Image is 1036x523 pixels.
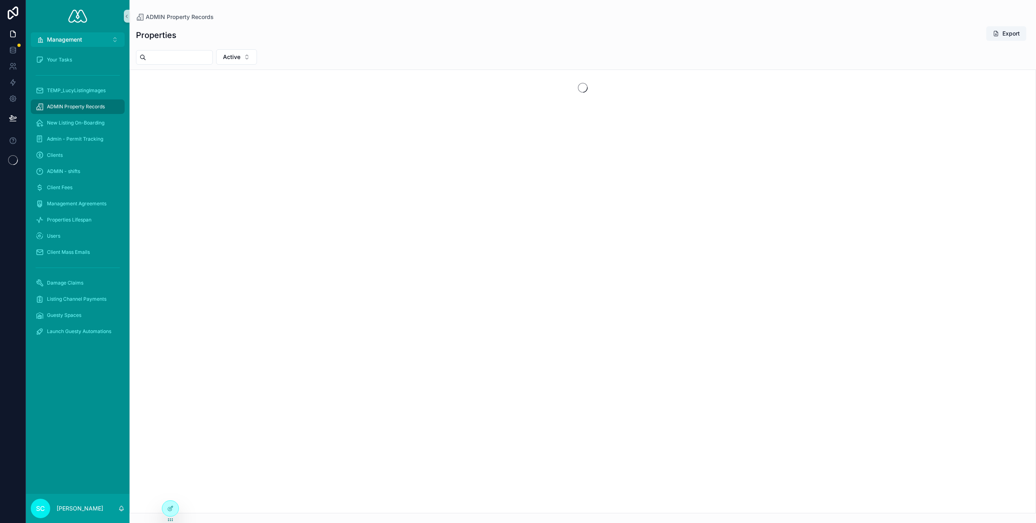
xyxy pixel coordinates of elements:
[136,30,176,41] h1: Properties
[57,504,103,512] p: [PERSON_NAME]
[31,164,125,179] a: ADMIN - shifts
[31,229,125,243] a: Users
[31,116,125,130] a: New Listing On-Boarding
[47,168,80,175] span: ADMIN - shifts
[31,308,125,323] a: Guesty Spaces
[26,47,129,349] div: scrollable content
[47,328,111,335] span: Launch Guesty Automations
[136,13,214,21] a: ADMIN Property Records
[47,184,72,191] span: Client Fees
[47,136,103,142] span: Admin - Permit Tracking
[47,312,81,318] span: Guesty Spaces
[47,87,106,94] span: TEMP_LucyListingImages
[216,49,257,65] button: Select Button
[986,26,1026,41] button: Export
[146,13,214,21] span: ADMIN Property Records
[47,120,104,126] span: New Listing On-Boarding
[47,57,72,63] span: Your Tasks
[47,296,106,302] span: Listing Channel Payments
[47,36,82,44] span: Management
[31,196,125,211] a: Management Agreements
[223,53,240,61] span: Active
[31,53,125,67] a: Your Tasks
[31,324,125,339] a: Launch Guesty Automations
[47,249,90,255] span: Client Mass Emails
[31,83,125,98] a: TEMP_LucyListingImages
[47,217,91,223] span: Properties Lifespan
[47,200,106,207] span: Management Agreements
[47,280,83,286] span: Damage Claims
[31,99,125,114] a: ADMIN Property Records
[31,213,125,227] a: Properties Lifespan
[47,152,63,158] span: Clients
[47,233,60,239] span: Users
[31,32,125,47] button: Select Button
[36,504,45,513] span: SC
[68,10,87,23] img: App logo
[31,276,125,290] a: Damage Claims
[31,148,125,162] a: Clients
[31,132,125,146] a: Admin - Permit Tracking
[47,103,105,110] span: ADMIN Property Records
[31,245,125,259] a: Client Mass Emails
[31,180,125,195] a: Client Fees
[31,292,125,306] a: Listing Channel Payments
